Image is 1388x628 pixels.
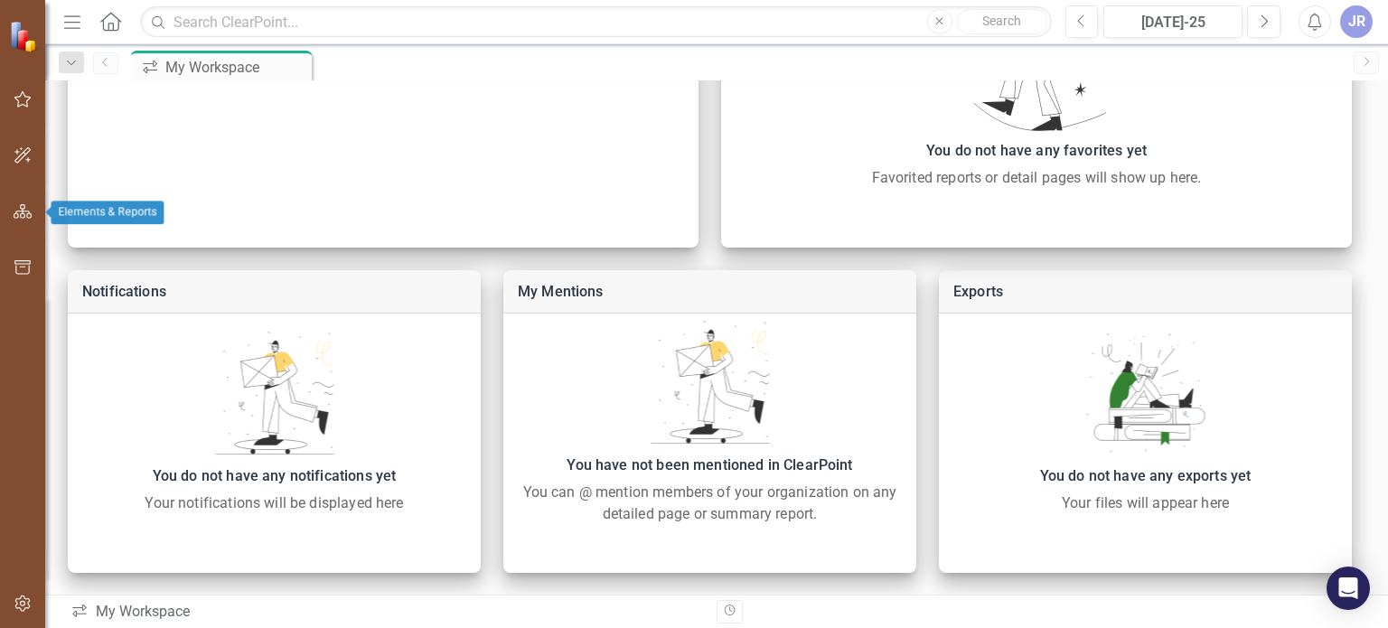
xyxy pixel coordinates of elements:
a: My Mentions [518,283,604,300]
div: You can @ mention members of your organization on any detailed page or summary report. [512,482,907,525]
div: You do not have any exports yet [948,464,1343,489]
div: Your files will appear here [948,492,1343,514]
div: You have not been mentioned in ClearPoint [512,453,907,478]
button: [DATE]-25 [1103,5,1243,38]
a: Notifications [82,283,166,300]
div: You do not have any notifications yet [77,464,472,489]
button: Search [957,9,1047,34]
img: ClearPoint Strategy [9,21,41,52]
div: You do not have any favorites yet [730,138,1343,164]
div: My Workspace [70,602,703,623]
div: Your notifications will be displayed here [77,492,472,514]
button: JR [1340,5,1373,38]
div: Elements & Reports [52,201,164,224]
a: Exports [953,283,1003,300]
div: Open Intercom Messenger [1327,567,1370,610]
input: Search ClearPoint... [140,6,1051,38]
span: Search [982,14,1021,28]
div: [DATE]-25 [1110,12,1236,33]
div: My Workspace [165,56,307,79]
div: Favorited reports or detail pages will show up here. [730,167,1343,189]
